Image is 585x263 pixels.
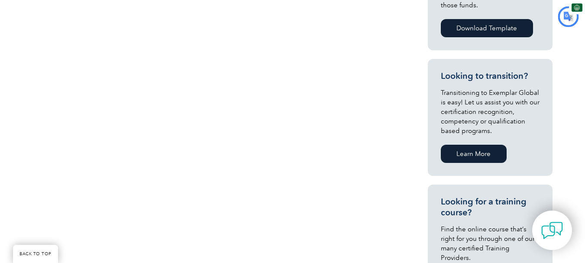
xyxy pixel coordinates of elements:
[13,245,58,263] a: BACK TO TOP
[441,196,540,218] h3: Looking for a training course?
[572,3,582,12] img: ar
[441,88,540,136] p: Transitioning to Exemplar Global is easy! Let us assist you with our certification recognition, c...
[441,145,507,163] a: Learn More
[441,19,533,37] a: Download Template
[441,224,540,263] p: Find the online course that’s right for you through one of our many certified Training Providers.
[541,220,563,241] img: contact-chat.png
[441,71,540,81] h3: Looking to transition?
